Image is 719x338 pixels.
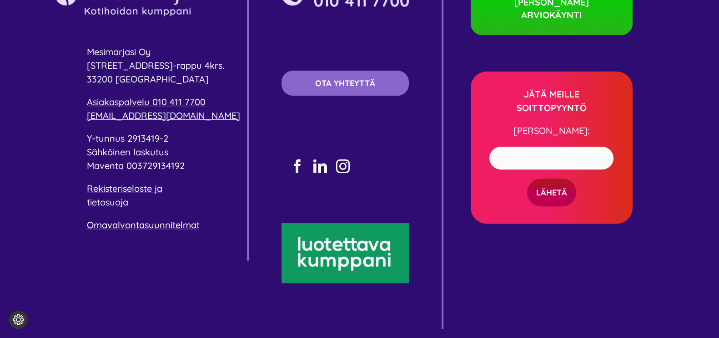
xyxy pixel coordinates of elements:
[87,96,206,108] a: Asiakaspalvelu 010 411 7700
[513,125,589,136] span: [PERSON_NAME]:
[282,97,377,149] span: Keski-Suomi, [GEOGRAPHIC_DATA], [GEOGRAPHIC_DATA], [GEOGRAPHIC_DATA]
[87,110,240,121] a: [EMAIL_ADDRESS][DOMAIN_NAME]
[87,183,162,208] a: Rekisteriseloste ja tietosuoja
[87,146,168,158] span: Sähköinen laskutus
[282,71,409,96] a: OTA YHTEYTTÄ
[471,36,622,61] span: Oulu, Raahe, [GEOGRAPHIC_DATA], [GEOGRAPHIC_DATA]
[87,160,185,171] span: Maventa 003729134192
[517,88,587,113] strong: JÄTÄ MEILLE SOITTOPYYNTÖ
[87,73,209,85] span: 33200 [GEOGRAPHIC_DATA]
[483,147,620,206] form: Yhteydenottolomake
[282,8,377,60] span: [GEOGRAPHIC_DATA], [GEOGRAPHIC_DATA], [GEOGRAPHIC_DATA], [GEOGRAPHIC_DATA]
[313,159,327,173] a: linkedin
[315,78,375,88] span: OTA YHTEYTTÄ
[87,60,224,71] span: [STREET_ADDRESS]-rappu 4krs.
[282,174,377,213] span: [GEOGRAPHIC_DATA], [GEOGRAPHIC_DATA], [GEOGRAPHIC_DATA]
[87,219,200,230] a: Omavalvontasuunnitelmat
[527,179,576,206] input: LÄHETÄ
[87,46,151,57] span: Mesimarjasi Oy
[291,159,304,173] a: facebook
[9,311,27,329] button: Evästeasetukset
[87,133,168,144] span: Y-tunnus 2913419-2
[336,159,350,173] a: instagram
